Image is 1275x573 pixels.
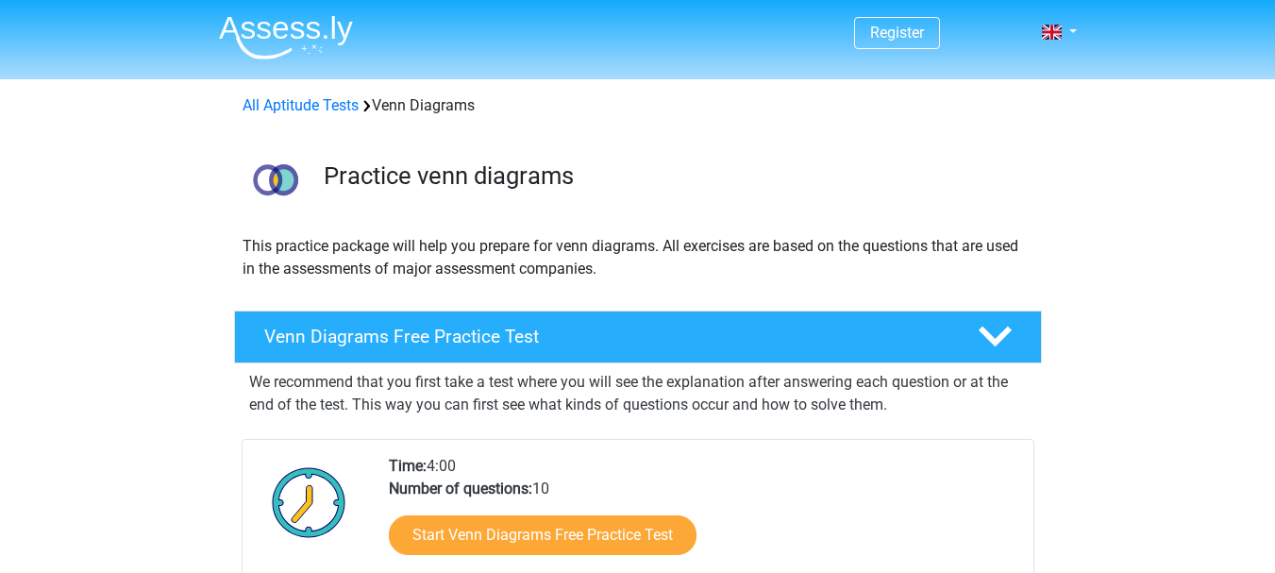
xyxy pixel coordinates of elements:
[389,480,532,497] b: Number of questions:
[226,311,1049,363] a: Venn Diagrams Free Practice Test
[219,15,353,59] img: Assessly
[243,96,359,114] a: All Aptitude Tests
[243,235,1033,280] p: This practice package will help you prepare for venn diagrams. All exercises are based on the que...
[324,161,1027,191] h3: Practice venn diagrams
[389,515,696,555] a: Start Venn Diagrams Free Practice Test
[389,457,427,475] b: Time:
[261,455,357,549] img: Clock
[249,371,1027,416] p: We recommend that you first take a test where you will see the explanation after answering each q...
[235,94,1041,117] div: Venn Diagrams
[870,24,924,42] a: Register
[264,326,948,347] h4: Venn Diagrams Free Practice Test
[235,140,315,220] img: venn diagrams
